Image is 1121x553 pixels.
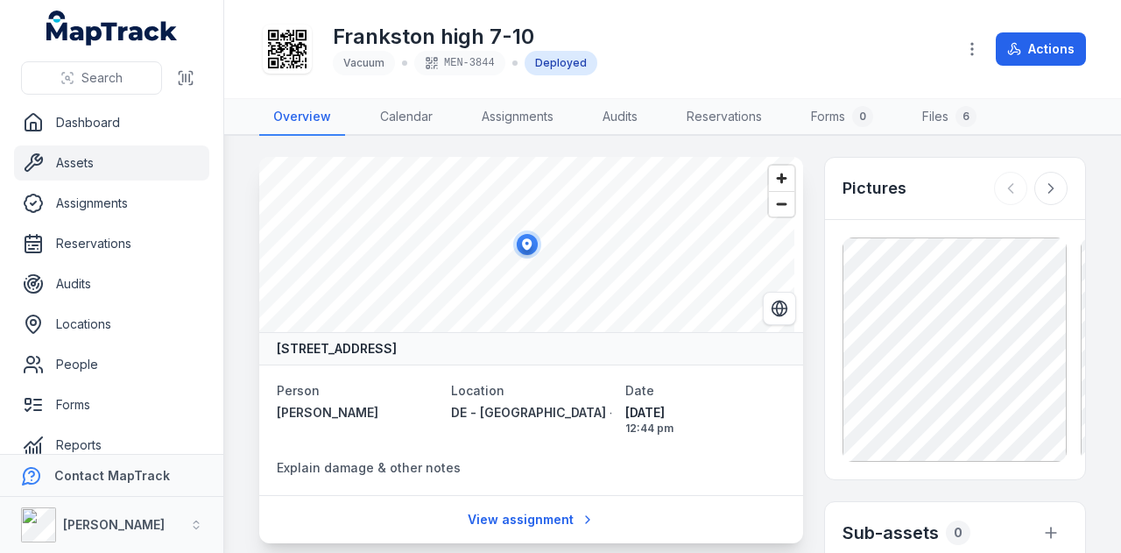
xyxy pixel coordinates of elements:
[451,404,611,422] a: DE - [GEOGRAPHIC_DATA] - 7-10 Campus - [GEOGRAPHIC_DATA] - 89337
[14,307,209,342] a: Locations
[955,106,976,127] div: 6
[63,517,165,532] strong: [PERSON_NAME]
[277,460,461,475] span: Explain damage & other notes
[769,191,794,216] button: Zoom out
[414,51,505,75] div: MEN-3844
[589,99,652,136] a: Audits
[343,56,384,69] span: Vacuum
[14,347,209,382] a: People
[14,105,209,140] a: Dashboard
[843,176,906,201] h3: Pictures
[451,383,504,398] span: Location
[14,266,209,301] a: Audits
[81,69,123,87] span: Search
[625,404,786,436] time: 9/15/2025, 12:44:02 PM
[625,404,786,422] span: [DATE]
[14,186,209,221] a: Assignments
[54,468,170,483] strong: Contact MapTrack
[456,503,606,536] a: View assignment
[769,166,794,191] button: Zoom in
[277,340,397,358] strong: [STREET_ADDRESS]
[468,99,568,136] a: Assignments
[366,99,447,136] a: Calendar
[14,428,209,463] a: Reports
[908,99,991,136] a: Files6
[14,145,209,181] a: Assets
[797,99,887,136] a: Forms0
[625,422,786,436] span: 12:44 pm
[673,99,776,136] a: Reservations
[21,61,162,95] button: Search
[14,387,209,422] a: Forms
[843,521,939,545] h2: Sub-assets
[525,51,597,75] div: Deployed
[996,32,1086,66] button: Actions
[946,521,970,545] div: 0
[277,404,437,422] a: [PERSON_NAME]
[259,157,794,332] canvas: Map
[333,23,597,51] h1: Frankston high 7-10
[763,292,796,325] button: Switch to Satellite View
[852,106,873,127] div: 0
[451,405,895,420] span: DE - [GEOGRAPHIC_DATA] - 7-10 Campus - [GEOGRAPHIC_DATA] - 89337
[14,226,209,261] a: Reservations
[46,11,178,46] a: MapTrack
[259,99,345,136] a: Overview
[625,383,654,398] span: Date
[277,383,320,398] span: Person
